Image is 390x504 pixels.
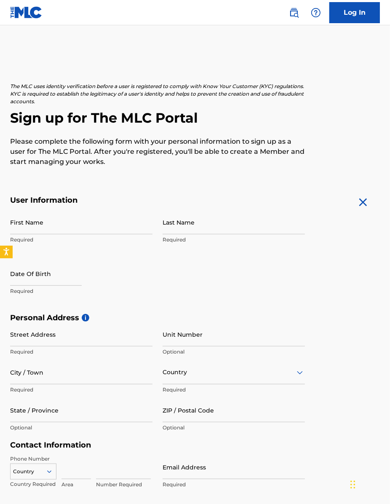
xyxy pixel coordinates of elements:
p: The MLC uses identity verification before a user is registered to comply with Know Your Customer ... [10,83,305,105]
h5: User Information [10,196,305,205]
h5: Contact Information [10,440,305,450]
div: Help [307,4,324,21]
p: Optional [10,424,152,432]
p: Optional [163,424,305,432]
p: Required [10,287,152,295]
p: Required [163,236,305,244]
iframe: Chat Widget [348,464,390,504]
p: Please complete the following form with your personal information to sign up as a user for The ML... [10,137,305,167]
p: Required [10,348,152,356]
img: MLC Logo [10,6,43,19]
p: Required [163,386,305,394]
a: Log In [329,2,380,23]
img: help [311,8,321,18]
p: Country Required [10,480,56,488]
p: Required [10,236,152,244]
p: Optional [163,348,305,356]
a: Public Search [286,4,302,21]
p: Required [163,481,305,488]
p: Number Required [96,481,151,488]
h5: Personal Address [10,313,380,323]
img: close [356,196,370,209]
p: Required [10,386,152,394]
span: i [82,314,89,322]
img: search [289,8,299,18]
div: Drag [350,472,355,497]
h2: Sign up for The MLC Portal [10,110,380,126]
p: Area [61,481,91,488]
